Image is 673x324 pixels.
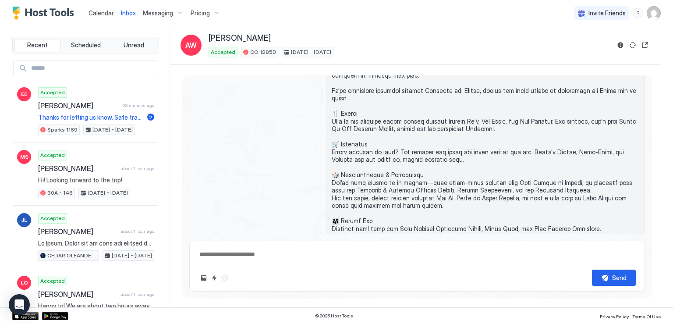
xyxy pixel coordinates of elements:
[633,8,643,18] div: menu
[209,273,220,283] button: Quick reply
[640,40,650,50] button: Open reservation
[38,239,154,247] span: Lo Ipsum, Dolor sit am cons adi elitsed doei temp inci ut la 017 Etdolore Ma Aliquaen Adminimveni...
[121,8,136,18] a: Inbox
[21,90,27,98] span: EE
[63,39,109,51] button: Scheduled
[40,277,65,285] span: Accepted
[47,189,73,197] span: 30A - 146
[40,89,65,96] span: Accepted
[38,290,117,299] span: [PERSON_NAME]
[209,33,271,43] span: [PERSON_NAME]
[9,294,30,315] div: Open Intercom Messenger
[632,311,661,320] a: Terms Of Use
[38,227,117,236] span: [PERSON_NAME]
[110,39,157,51] button: Unread
[38,164,117,173] span: [PERSON_NAME]
[12,7,78,20] a: Host Tools Logo
[38,101,120,110] span: [PERSON_NAME]
[71,41,101,49] span: Scheduled
[112,252,152,260] span: [DATE] - [DATE]
[612,273,627,282] div: Send
[600,311,629,320] a: Privacy Policy
[600,314,629,319] span: Privacy Policy
[12,312,39,320] a: App Store
[149,114,152,121] span: 2
[185,40,197,50] span: AW
[592,270,636,286] button: Send
[88,189,128,197] span: [DATE] - [DATE]
[14,39,61,51] button: Recent
[120,166,154,171] span: about 1 hour ago
[38,176,154,184] span: Hi! Looking forward to the trip!
[92,126,133,134] span: [DATE] - [DATE]
[21,216,27,224] span: JL
[291,48,331,56] span: [DATE] - [DATE]
[123,103,154,108] span: 28 minutes ago
[47,126,78,134] span: Sparks 1189
[588,9,626,17] span: Invite Friends
[124,41,144,49] span: Unread
[38,302,154,310] span: Happy to! We are about two hours away but stopped to eat a bit.
[627,40,638,50] button: Sync reservation
[315,313,353,319] span: © 2025 Host Tools
[143,9,173,17] span: Messaging
[40,151,65,159] span: Accepted
[42,312,68,320] a: Google Play Store
[21,279,28,287] span: LQ
[191,9,210,17] span: Pricing
[632,314,661,319] span: Terms Of Use
[211,48,235,56] span: Accepted
[120,228,154,234] span: about 1 hour ago
[12,37,159,53] div: tab-group
[647,6,661,20] div: User profile
[250,48,276,56] span: CO 1285B
[28,61,158,76] input: Input Field
[615,40,626,50] button: Reservation information
[20,153,28,161] span: MS
[89,9,114,17] span: Calendar
[47,252,97,260] span: CEDAR OLEANDER 156
[121,9,136,17] span: Inbox
[120,292,154,297] span: about 1 hour ago
[38,114,144,121] span: Thanks for letting us know. Safe travels home!
[89,8,114,18] a: Calendar
[27,41,48,49] span: Recent
[198,273,209,283] button: Upload image
[40,214,65,222] span: Accepted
